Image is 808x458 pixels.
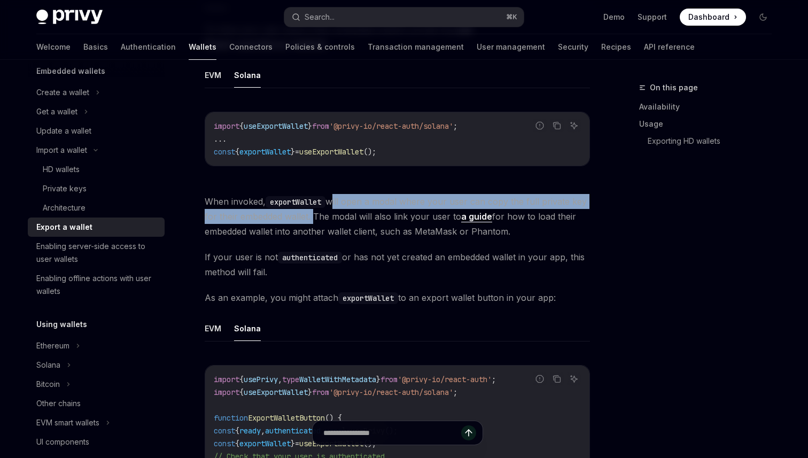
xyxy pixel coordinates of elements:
span: { [239,375,244,384]
a: UI components [28,432,165,452]
span: ; [453,121,457,131]
a: Wallets [189,34,216,60]
a: Other chains [28,394,165,413]
div: Create a wallet [36,86,89,99]
span: } [376,375,380,384]
a: Private keys [28,179,165,198]
div: Export a wallet [36,221,92,234]
div: UI components [36,436,89,448]
button: Send message [461,425,476,440]
span: { [239,121,244,131]
code: exportWallet [266,196,325,208]
span: { [235,147,239,157]
button: Search...⌘K [284,7,524,27]
a: Exporting HD wallets [648,133,780,150]
button: Report incorrect code [533,372,547,386]
span: } [308,387,312,397]
span: type [282,375,299,384]
span: useExportWallet [244,121,308,131]
span: (); [363,147,376,157]
div: Architecture [43,201,86,214]
span: useExportWallet [244,387,308,397]
button: EVM [205,63,221,88]
span: () { [325,413,342,423]
a: Usage [639,115,780,133]
a: API reference [644,34,695,60]
a: Enabling offline actions with user wallets [28,269,165,301]
div: Solana [36,359,60,371]
div: Enabling server-side access to user wallets [36,240,158,266]
a: Connectors [229,34,273,60]
a: User management [477,34,545,60]
span: '@privy-io/react-auth/solana' [329,121,453,131]
div: Bitcoin [36,378,60,391]
a: Security [558,34,588,60]
button: Copy the contents from the code block [550,119,564,133]
div: EVM smart wallets [36,416,99,429]
a: Update a wallet [28,121,165,141]
div: Get a wallet [36,105,77,118]
button: EVM [205,316,221,341]
span: from [312,121,329,131]
a: Welcome [36,34,71,60]
div: HD wallets [43,163,80,176]
a: HD wallets [28,160,165,179]
button: Solana [234,63,261,88]
div: Enabling offline actions with user wallets [36,272,158,298]
span: import [214,121,239,131]
a: Support [638,12,667,22]
a: a guide [461,211,492,222]
span: from [312,387,329,397]
a: Authentication [121,34,176,60]
code: authenticated [278,252,342,263]
span: ; [453,387,457,397]
button: Toggle dark mode [755,9,772,26]
span: If your user is not or has not yet created an embedded wallet in your app, this method will fail. [205,250,590,280]
div: Update a wallet [36,125,91,137]
span: ... [214,134,227,144]
span: ⌘ K [506,13,517,21]
span: } [308,121,312,131]
a: Recipes [601,34,631,60]
span: When invoked, will open a modal where your user can copy the full private key for their embedded ... [205,194,590,239]
button: Copy the contents from the code block [550,372,564,386]
span: import [214,375,239,384]
span: { [239,387,244,397]
span: function [214,413,248,423]
a: Basics [83,34,108,60]
div: Search... [305,11,335,24]
a: Architecture [28,198,165,218]
h5: Using wallets [36,318,87,331]
span: As an example, you might attach to an export wallet button in your app: [205,290,590,305]
span: import [214,387,239,397]
span: from [380,375,398,384]
a: Policies & controls [285,34,355,60]
span: } [291,147,295,157]
a: Transaction management [368,34,464,60]
span: On this page [650,81,698,94]
div: Import a wallet [36,144,87,157]
span: ExportWalletButton [248,413,325,423]
span: usePrivy [244,375,278,384]
a: Dashboard [680,9,746,26]
code: exportWallet [338,292,398,304]
div: Other chains [36,397,81,410]
span: Dashboard [688,12,729,22]
span: WalletWithMetadata [299,375,376,384]
span: , [278,375,282,384]
button: Ask AI [567,119,581,133]
span: '@privy-io/react-auth/solana' [329,387,453,397]
span: useExportWallet [299,147,363,157]
a: Demo [603,12,625,22]
button: Report incorrect code [533,119,547,133]
a: Availability [639,98,780,115]
span: = [295,147,299,157]
a: Enabling server-side access to user wallets [28,237,165,269]
button: Ask AI [567,372,581,386]
img: dark logo [36,10,103,25]
span: ; [492,375,496,384]
div: Private keys [43,182,87,195]
span: exportWallet [239,147,291,157]
span: const [214,147,235,157]
a: Export a wallet [28,218,165,237]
